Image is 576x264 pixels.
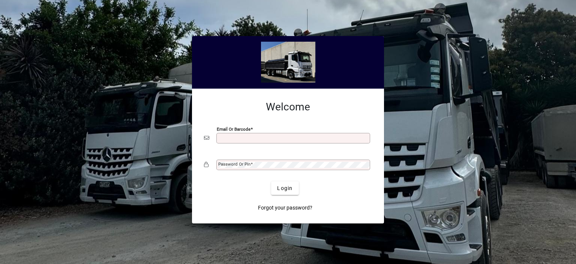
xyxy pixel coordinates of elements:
h2: Welcome [204,101,372,113]
span: Forgot your password? [258,204,312,212]
mat-label: Password or Pin [218,161,250,167]
a: Forgot your password? [255,201,315,214]
span: Login [277,184,292,192]
button: Login [271,181,298,195]
mat-label: Email or Barcode [217,127,250,132]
